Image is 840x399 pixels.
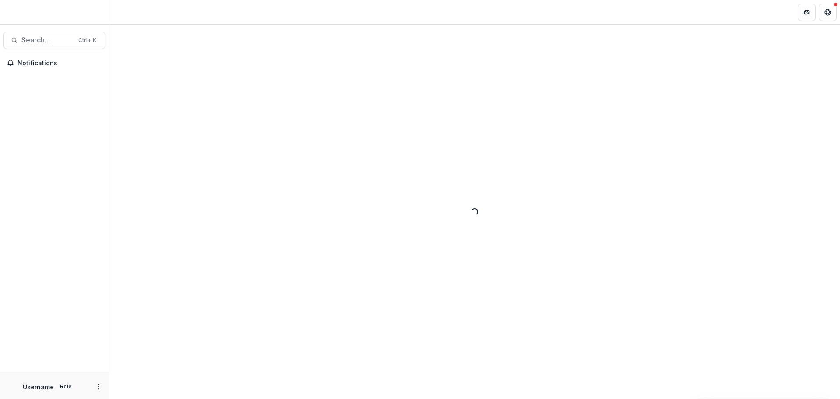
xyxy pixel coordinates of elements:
button: More [93,381,104,392]
p: Role [57,383,74,391]
span: Notifications [17,60,102,67]
p: Username [23,382,54,392]
div: Ctrl + K [77,35,98,45]
span: Search... [21,36,73,44]
button: Search... [3,32,105,49]
button: Get Help [819,4,836,21]
button: Partners [798,4,815,21]
button: Notifications [3,56,105,70]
